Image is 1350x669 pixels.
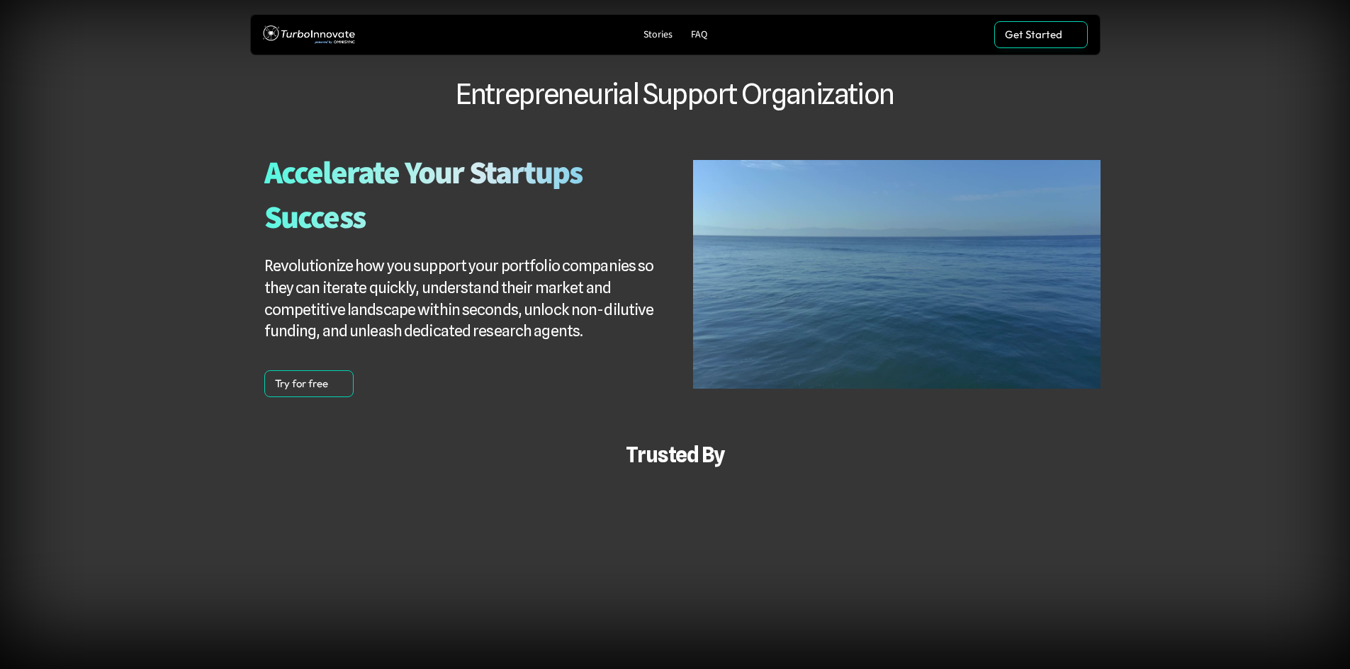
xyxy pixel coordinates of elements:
[685,25,713,45] a: FAQ
[638,25,678,45] a: Stories
[643,29,673,41] p: Stories
[691,29,707,41] p: FAQ
[1005,28,1062,41] p: Get Started
[263,22,355,48] img: TurboInnovate Logo
[994,21,1088,48] a: Get Started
